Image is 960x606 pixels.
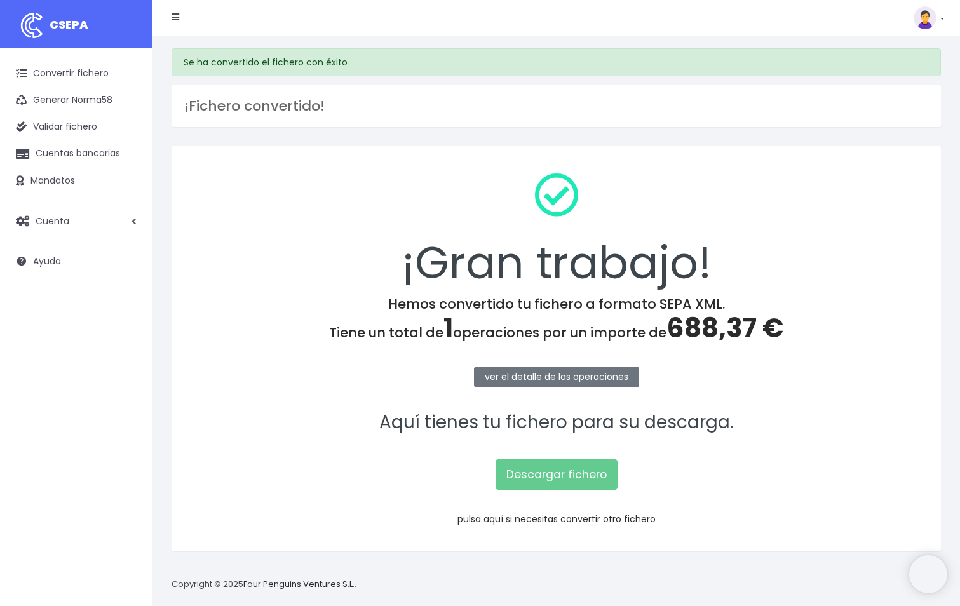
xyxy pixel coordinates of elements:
[6,114,146,140] a: Validar fichero
[36,214,69,227] span: Cuenta
[6,168,146,194] a: Mandatos
[914,6,936,29] img: profile
[184,98,928,114] h3: ¡Fichero convertido!
[6,248,146,274] a: Ayuda
[16,10,48,41] img: logo
[666,309,783,347] span: 688,37 €
[6,60,146,87] a: Convertir fichero
[188,296,924,344] h4: Hemos convertido tu fichero a formato SEPA XML. Tiene un total de operaciones por un importe de
[443,309,453,347] span: 1
[243,578,355,590] a: Four Penguins Ventures S.L.
[457,513,656,525] a: pulsa aquí si necesitas convertir otro fichero
[6,140,146,167] a: Cuentas bancarias
[496,459,618,490] a: Descargar fichero
[6,208,146,234] a: Cuenta
[6,87,146,114] a: Generar Norma58
[188,163,924,296] div: ¡Gran trabajo!
[188,408,924,437] p: Aquí tienes tu fichero para su descarga.
[50,17,88,32] span: CSEPA
[172,578,356,591] p: Copyright © 2025 .
[474,367,639,387] a: ver el detalle de las operaciones
[33,255,61,267] span: Ayuda
[172,48,941,76] div: Se ha convertido el fichero con éxito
